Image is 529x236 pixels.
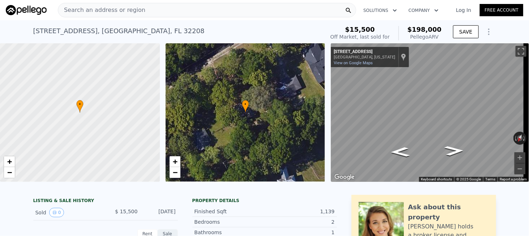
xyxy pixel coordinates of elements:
button: Zoom out [515,163,525,174]
span: − [7,168,12,177]
a: Zoom in [4,156,15,167]
button: Keyboard shortcuts [421,177,452,182]
a: Log In [447,6,480,14]
span: + [7,157,12,166]
a: Zoom in [170,156,180,167]
span: $198,000 [408,26,442,33]
a: Terms (opens in new tab) [485,177,495,181]
button: Rotate clockwise [523,132,527,145]
path: Go Northeast, Ribault Scenic Dr [383,145,418,159]
button: Toggle fullscreen view [516,46,526,57]
div: Ask about this property [408,202,489,222]
div: Bathrooms [195,229,265,236]
span: + [172,157,177,166]
button: Reset the view [515,131,525,145]
div: Sold [35,208,100,217]
span: $ 15,500 [115,209,137,214]
a: Show location on map [401,53,406,61]
div: 1 [265,229,335,236]
img: Google [333,172,357,182]
div: Pellego ARV [408,33,442,40]
span: $15,500 [345,26,375,33]
div: Street View [331,43,529,182]
div: [STREET_ADDRESS] [334,49,395,55]
button: Zoom in [515,152,525,163]
button: Solutions [358,4,403,17]
button: View historical data [49,208,64,217]
a: Report a problem [500,177,527,181]
div: • [76,100,84,113]
div: [DATE] [144,208,176,217]
button: Rotate counterclockwise [513,132,517,145]
div: LISTING & SALE HISTORY [33,198,178,205]
a: Open this area in Google Maps (opens a new window) [333,172,357,182]
div: Bedrooms [195,218,265,226]
div: [STREET_ADDRESS] , [GEOGRAPHIC_DATA] , FL 32208 [33,26,205,36]
div: Finished Sqft [195,208,265,215]
div: Off Market, last sold for [330,33,390,40]
div: • [242,100,249,113]
a: Free Account [480,4,523,16]
path: Go Southwest, Ribault Scenic Dr [436,144,473,158]
span: • [76,101,84,108]
span: • [242,101,249,108]
a: Zoom out [170,167,180,178]
div: Property details [192,198,337,204]
img: Pellego [6,5,47,15]
div: [GEOGRAPHIC_DATA], [US_STATE] [334,55,395,60]
button: SAVE [453,25,478,38]
div: Map [331,43,529,182]
button: Show Options [482,25,496,39]
a: View on Google Maps [334,61,373,65]
span: − [172,168,177,177]
div: 2 [265,218,335,226]
div: 1,139 [265,208,335,215]
button: Company [403,4,444,17]
a: Zoom out [4,167,15,178]
span: © 2025 Google [456,177,481,181]
span: Search an address or region [58,6,145,14]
